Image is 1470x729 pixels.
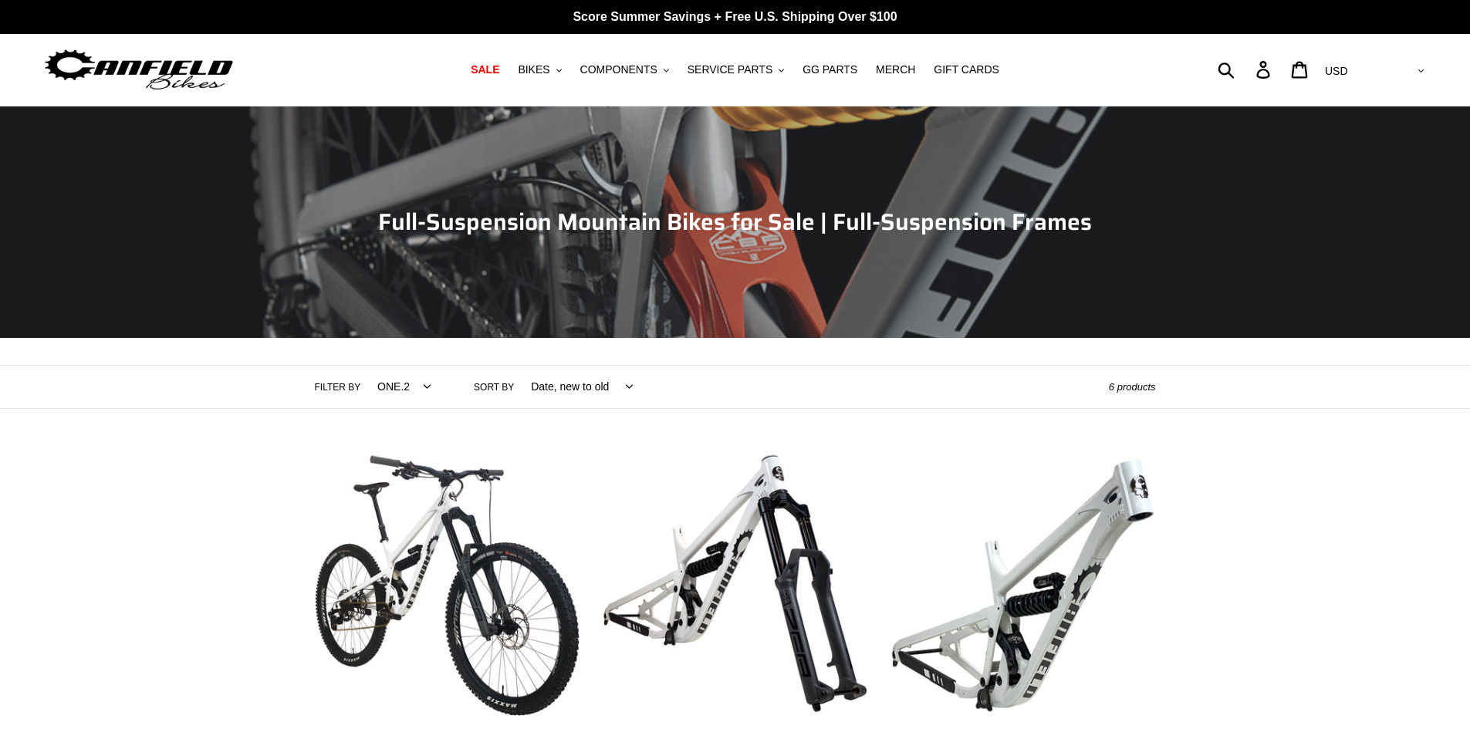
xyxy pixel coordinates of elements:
[868,59,923,80] a: MERCH
[42,46,235,94] img: Canfield Bikes
[876,63,915,76] span: MERCH
[463,59,507,80] a: SALE
[1226,52,1266,86] input: Search
[580,63,657,76] span: COMPONENTS
[510,59,569,80] button: BIKES
[378,204,1092,240] span: Full-Suspension Mountain Bikes for Sale | Full-Suspension Frames
[688,63,772,76] span: SERVICE PARTS
[1109,381,1156,393] span: 6 products
[795,59,865,80] a: GG PARTS
[471,63,499,76] span: SALE
[926,59,1007,80] a: GIFT CARDS
[474,380,514,394] label: Sort by
[803,63,857,76] span: GG PARTS
[934,63,999,76] span: GIFT CARDS
[518,63,549,76] span: BIKES
[680,59,792,80] button: SERVICE PARTS
[573,59,677,80] button: COMPONENTS
[315,380,361,394] label: Filter by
